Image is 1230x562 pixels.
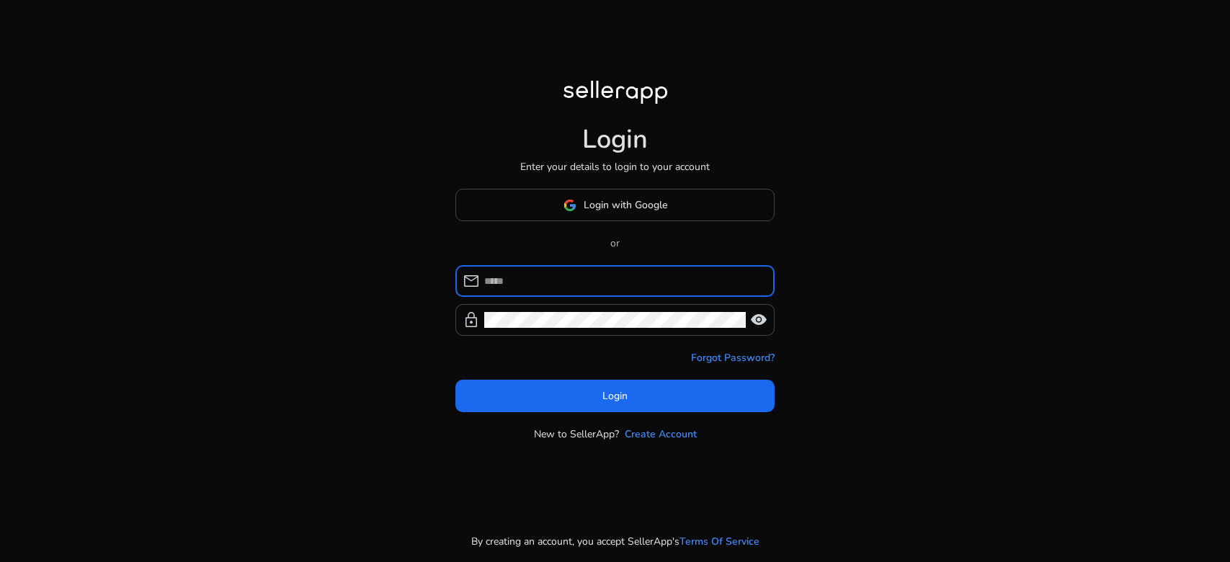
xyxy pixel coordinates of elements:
[463,272,480,290] span: mail
[463,311,480,329] span: lock
[625,427,697,442] a: Create Account
[520,159,710,174] p: Enter your details to login to your account
[582,124,648,155] h1: Login
[455,189,775,221] button: Login with Google
[750,311,767,329] span: visibility
[534,427,619,442] p: New to SellerApp?
[691,350,775,365] a: Forgot Password?
[563,199,576,212] img: google-logo.svg
[679,534,759,549] a: Terms Of Service
[602,388,628,403] span: Login
[455,236,775,251] p: or
[455,380,775,412] button: Login
[584,197,667,213] span: Login with Google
